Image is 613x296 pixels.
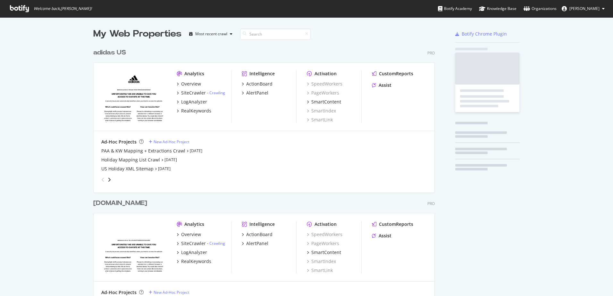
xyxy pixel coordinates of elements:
div: New Ad-Hoc Project [154,139,189,144]
a: Holiday Mapping List Crawl [101,157,160,163]
a: [DATE] [158,166,171,171]
div: LogAnalyzer [181,99,207,105]
div: Intelligence [249,70,275,77]
a: PageWorkers [307,90,339,96]
div: - [207,241,225,246]
div: SmartContent [311,99,341,105]
span: Welcome back, [PERSON_NAME] ! [34,6,92,11]
a: [DOMAIN_NAME] [93,199,150,208]
div: ActionBoard [246,81,273,87]
a: SmartContent [307,99,341,105]
div: SmartContent [311,249,341,256]
div: Ad-Hoc Projects [101,139,137,145]
div: CustomReports [379,70,413,77]
a: SpeedWorkers [307,81,342,87]
div: RealKeywords [181,108,211,114]
div: Intelligence [249,221,275,227]
img: adidas.ca [101,221,166,273]
img: adidas.com/us [101,70,166,122]
a: LogAnalyzer [177,99,207,105]
div: adidas US [93,48,126,57]
div: Pro [427,201,435,206]
a: ActionBoard [242,231,273,238]
a: PAA & KW Mapping + Extractions Crawl [101,148,185,154]
a: Assist [372,233,391,239]
a: AlertPanel [242,90,268,96]
a: RealKeywords [177,258,211,265]
a: ActionBoard [242,81,273,87]
div: Analytics [184,221,204,227]
div: ActionBoard [246,231,273,238]
button: Most recent crawl [187,29,235,39]
a: LogAnalyzer [177,249,207,256]
div: AlertPanel [246,90,268,96]
a: Assist [372,82,391,88]
a: SmartIndex [307,108,336,114]
div: Overview [181,231,201,238]
a: Overview [177,231,201,238]
div: Pro [427,50,435,56]
div: LogAnalyzer [181,249,207,256]
div: SiteCrawler [181,240,206,247]
span: Erika Ambriz [569,6,600,11]
a: Crawling [209,241,225,246]
input: Search [240,29,311,40]
div: Analytics [184,70,204,77]
div: [DOMAIN_NAME] [93,199,147,208]
a: Crawling [209,90,225,95]
a: SmartIndex [307,258,336,265]
div: Assist [379,233,391,239]
div: angle-left [99,175,107,185]
div: Knowledge Base [479,5,516,12]
a: CustomReports [372,221,413,227]
a: SiteCrawler- Crawling [177,90,225,96]
a: SmartContent [307,249,341,256]
div: AlertPanel [246,240,268,247]
div: Botify Chrome Plugin [462,31,507,37]
a: adidas US [93,48,129,57]
div: RealKeywords [181,258,211,265]
a: New Ad-Hoc Project [149,290,189,295]
div: Ad-Hoc Projects [101,289,137,296]
a: AlertPanel [242,240,268,247]
div: CustomReports [379,221,413,227]
div: My Web Properties [93,28,181,40]
div: Most recent crawl [195,32,227,36]
a: CustomReports [372,70,413,77]
div: Activation [315,70,337,77]
a: [DATE] [190,148,202,153]
a: SpeedWorkers [307,231,342,238]
a: Overview [177,81,201,87]
button: [PERSON_NAME] [557,4,610,14]
a: PageWorkers [307,240,339,247]
a: RealKeywords [177,108,211,114]
div: - [207,90,225,95]
a: New Ad-Hoc Project [149,139,189,144]
div: Organizations [524,5,557,12]
div: Overview [181,81,201,87]
div: Activation [315,221,337,227]
div: angle-right [107,177,112,183]
a: Botify Chrome Plugin [455,31,507,37]
a: [DATE] [164,157,177,162]
div: Botify Academy [438,5,472,12]
a: US Holiday XML Sitemap [101,166,154,172]
div: New Ad-Hoc Project [154,290,189,295]
div: SiteCrawler [181,90,206,96]
a: SmartLink [307,117,333,123]
div: Assist [379,82,391,88]
a: SiteCrawler- Crawling [177,240,225,247]
a: SmartLink [307,267,333,274]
